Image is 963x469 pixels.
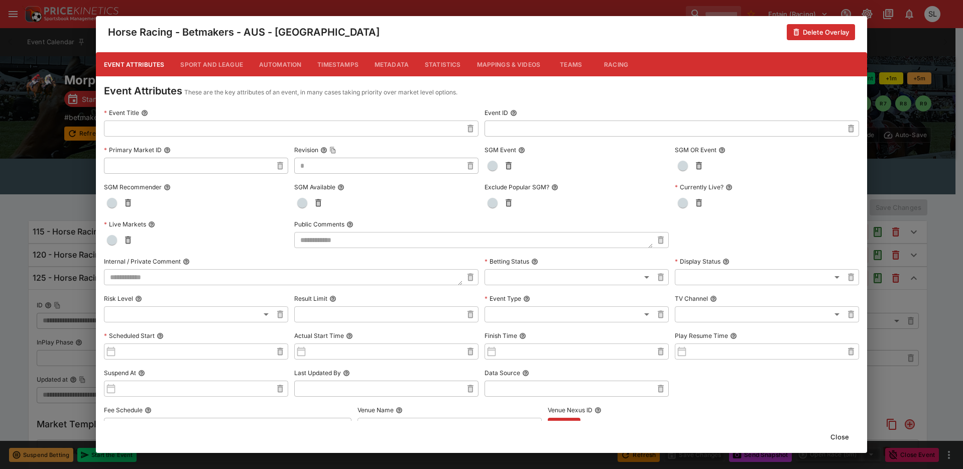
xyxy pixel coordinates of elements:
p: Event ID [485,108,508,117]
button: Statistics [417,52,469,76]
button: Event Type [523,295,530,302]
p: Fee Schedule [104,406,143,414]
p: SGM Available [294,183,335,191]
button: Live Markets [148,221,155,228]
button: Timestamps [309,52,367,76]
button: Event ID [510,109,517,116]
button: Automation [251,52,310,76]
button: Event Title [141,109,148,116]
button: Last Updated By [343,370,350,377]
button: RevisionCopy To Clipboard [320,147,327,154]
button: Actual Start Time [346,332,353,339]
p: SGM Event [485,146,516,154]
button: Exclude Popular SGM? [551,184,558,191]
p: Finish Time [485,331,517,340]
button: Public Comments [346,221,353,228]
p: Exclude Popular SGM? [485,183,549,191]
p: Live Markets [104,220,146,228]
p: Event Type [485,294,521,303]
button: Nexus [548,418,580,434]
button: Primary Market ID [164,147,171,154]
p: Public Comments [294,220,344,228]
p: Suspend At [104,369,136,377]
button: SGM Available [337,184,344,191]
p: Internal / Private Comment [104,257,181,266]
p: SGM Recommender [104,183,162,191]
p: Display Status [675,257,720,266]
h4: Horse Racing - Betmakers - AUS - [GEOGRAPHIC_DATA] [108,26,380,39]
p: Betting Status [485,257,529,266]
button: Venue Name [396,407,403,414]
p: Data Source [485,369,520,377]
button: Racing [593,52,639,76]
p: TV Channel [675,294,708,303]
p: Venue Nexus ID [548,406,592,414]
button: Display Status [723,258,730,265]
p: Currently Live? [675,183,724,191]
button: Teams [548,52,593,76]
button: Finish Time [519,332,526,339]
button: Fee Schedule [145,407,152,414]
button: Currently Live? [726,184,733,191]
p: Scheduled Start [104,331,155,340]
p: Result Limit [294,294,327,303]
button: SGM Recommender [164,184,171,191]
h4: Event Attributes [104,84,182,97]
button: SGM Event [518,147,525,154]
p: Play Resume Time [675,331,728,340]
button: Copy To Clipboard [329,147,336,154]
button: Result Limit [329,295,336,302]
p: These are the key attributes of an event, in many cases taking priority over market level options. [184,87,457,97]
p: SGM OR Event [675,146,716,154]
button: Risk Level [135,295,142,302]
button: Betting Status [531,258,538,265]
button: Data Source [522,370,529,377]
button: Mappings & Videos [469,52,549,76]
button: Scheduled Start [157,332,164,339]
button: TV Channel [710,295,717,302]
p: Last Updated By [294,369,341,377]
p: Primary Market ID [104,146,162,154]
p: Event Title [104,108,139,117]
button: Internal / Private Comment [183,258,190,265]
p: Revision [294,146,318,154]
button: Play Resume Time [730,332,737,339]
button: Suspend At [138,370,145,377]
button: Metadata [367,52,417,76]
button: Venue Nexus ID [594,407,601,414]
button: Event Attributes [96,52,172,76]
button: Delete Overlay [787,24,855,40]
p: Risk Level [104,294,133,303]
button: Close [824,429,855,445]
button: Sport and League [172,52,251,76]
p: Actual Start Time [294,331,344,340]
p: Venue Name [357,406,394,414]
button: SGM OR Event [718,147,726,154]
